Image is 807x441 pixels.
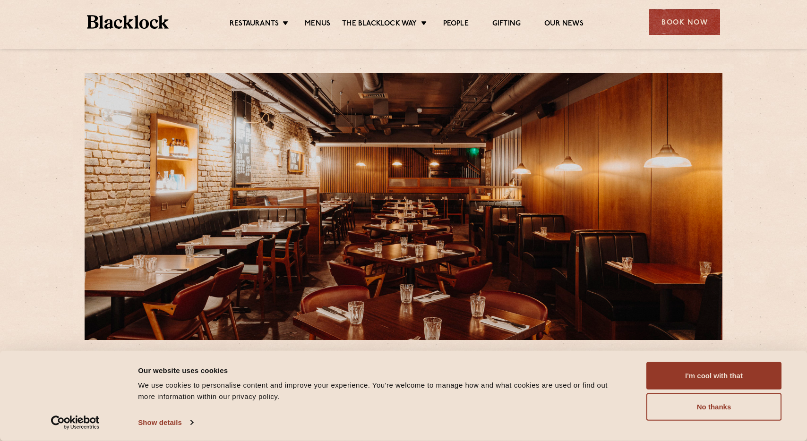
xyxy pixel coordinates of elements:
[649,9,720,35] div: Book Now
[138,416,193,430] a: Show details
[230,19,279,30] a: Restaurants
[646,362,781,390] button: I'm cool with that
[138,380,625,402] div: We use cookies to personalise content and improve your experience. You're welcome to manage how a...
[34,416,117,430] a: Usercentrics Cookiebot - opens in a new window
[492,19,521,30] a: Gifting
[87,15,169,29] img: BL_Textured_Logo-footer-cropped.svg
[544,19,584,30] a: Our News
[342,19,417,30] a: The Blacklock Way
[443,19,469,30] a: People
[138,365,625,376] div: Our website uses cookies
[646,393,781,421] button: No thanks
[305,19,330,30] a: Menus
